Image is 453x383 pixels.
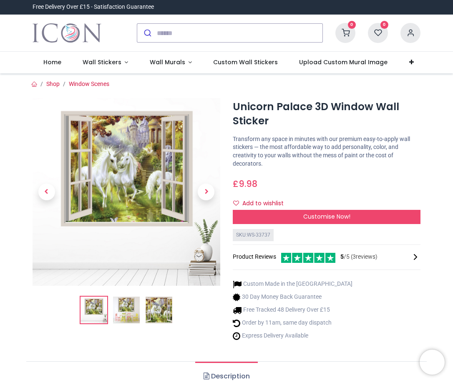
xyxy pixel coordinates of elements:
[233,332,352,340] li: Express Delivery Available
[233,178,257,190] span: £
[113,297,140,323] img: WS-33737-02
[38,184,55,200] span: Previous
[233,252,420,263] div: Product Reviews
[233,293,352,302] li: 30 Day Money Back Guarantee
[233,319,352,328] li: Order by 11am, same day dispatch
[420,350,445,375] iframe: Brevo live chat
[146,297,172,323] img: WS-33737-03
[233,100,420,129] h1: Unicorn Palace 3D Window Wall Sticker
[233,135,420,168] p: Transform any space in minutes with our premium easy-to-apply wall stickers — the most affordable...
[69,81,109,87] a: Window Scenes
[33,3,154,11] div: Free Delivery Over £15 - Satisfaction Guarantee
[233,200,239,206] i: Add to wishlist
[137,24,157,42] button: Submit
[299,58,388,66] span: Upload Custom Mural Image
[233,306,352,315] li: Free Tracked 48 Delivery Over £15
[380,21,388,29] sup: 0
[33,21,101,45] img: Icon Wall Stickers
[198,184,214,200] span: Next
[233,280,352,289] li: Custom Made in the [GEOGRAPHIC_DATA]
[245,3,420,11] iframe: Customer reviews powered by Trustpilot
[368,29,388,36] a: 0
[335,29,355,36] a: 0
[72,52,139,73] a: Wall Stickers
[340,253,377,261] span: /5 ( 3 reviews)
[303,212,350,221] span: Customise Now!
[192,126,221,258] a: Next
[239,178,257,190] span: 9.98
[46,81,60,87] a: Shop
[33,98,220,286] img: Unicorn Palace 3D Window Wall Sticker
[213,58,278,66] span: Custom Wall Stickers
[81,297,107,323] img: Unicorn Palace 3D Window Wall Sticker
[348,21,356,29] sup: 0
[233,197,291,211] button: Add to wishlistAdd to wishlist
[150,58,185,66] span: Wall Murals
[43,58,61,66] span: Home
[33,21,101,45] a: Logo of Icon Wall Stickers
[233,229,274,241] div: SKU: WS-33737
[340,253,344,260] span: 5
[33,126,61,258] a: Previous
[139,52,203,73] a: Wall Murals
[83,58,121,66] span: Wall Stickers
